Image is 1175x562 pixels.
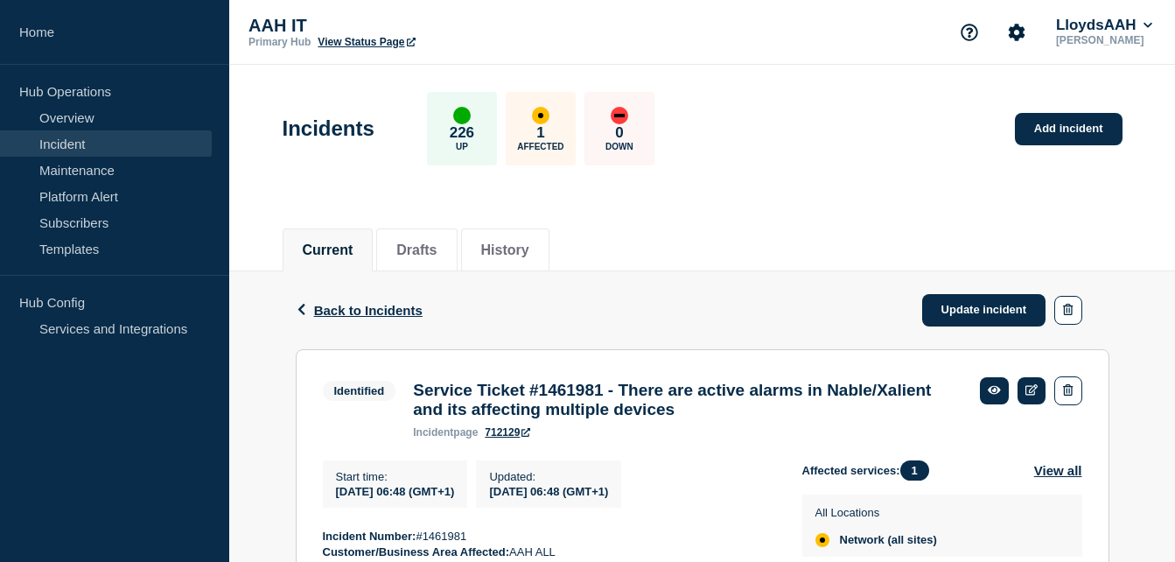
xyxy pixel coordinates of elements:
span: Back to Incidents [314,303,423,318]
p: Up [456,142,468,151]
h3: Service Ticket #1461981 - There are active alarms in Nable/Xalient and its affecting multiple dev... [413,381,962,419]
span: Identified [323,381,396,401]
p: #1461981 [323,529,774,544]
div: up [453,107,471,124]
div: affected [815,533,829,547]
p: Primary Hub [248,36,311,48]
strong: Customer/Business Area Affected: [323,545,510,558]
span: Network (all sites) [840,533,937,547]
strong: Incident Number: [323,530,416,543]
p: Affected [517,142,563,151]
p: Updated : [489,470,608,483]
a: Add incident [1015,113,1123,145]
button: Back to Incidents [296,303,423,318]
a: View Status Page [318,36,415,48]
p: 0 [615,124,623,142]
p: Start time : [336,470,455,483]
a: Update incident [922,294,1046,327]
button: View all [1034,460,1082,481]
button: Account settings [998,14,1035,51]
span: 1 [900,460,929,481]
p: AAH ALL [323,544,774,560]
h1: Incidents [283,116,374,141]
button: LloydsAAH [1053,17,1156,34]
p: 1 [536,124,544,142]
div: affected [532,107,549,124]
button: Support [951,14,988,51]
p: AAH IT [248,16,598,36]
span: [DATE] 06:48 (GMT+1) [336,485,455,498]
div: [DATE] 06:48 (GMT+1) [489,483,608,498]
p: 226 [450,124,474,142]
p: Down [605,142,633,151]
p: page [413,426,478,439]
a: 712129 [485,426,530,439]
div: down [611,107,628,124]
p: [PERSON_NAME] [1053,34,1156,46]
span: incident [413,426,453,439]
span: Affected services: [802,460,938,481]
button: Drafts [396,242,437,258]
p: All Locations [815,506,937,519]
button: Current [303,242,353,258]
button: History [481,242,529,258]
